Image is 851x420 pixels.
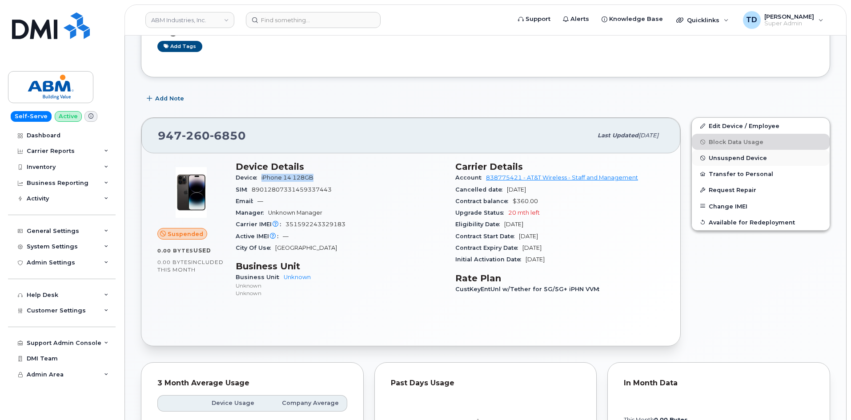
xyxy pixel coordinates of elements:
span: Business Unit [236,274,284,280]
div: Quicklinks [670,11,735,29]
span: Upgrade Status [455,209,508,216]
button: Request Repair [692,182,830,198]
span: TD [746,15,757,25]
span: CustKeyEntUnl w/Tether for 5G/5G+ iPHN VVM [455,286,604,292]
span: [DATE] [638,132,658,139]
span: Quicklinks [687,16,719,24]
span: Alerts [570,15,589,24]
span: Unsuspend Device [709,155,767,161]
span: [GEOGRAPHIC_DATA] [275,244,337,251]
span: iPhone 14 128GB [261,174,313,181]
span: Support [526,15,550,24]
a: Unknown [284,274,311,280]
span: City Of Use [236,244,275,251]
span: 0.00 Bytes [157,248,193,254]
span: Available for Redeployment [709,219,795,225]
span: [DATE] [504,221,523,228]
img: image20231002-3703462-njx0qo.jpeg [165,166,218,219]
a: Alerts [557,10,595,28]
a: Knowledge Base [595,10,669,28]
div: 3 Month Average Usage [157,379,347,388]
span: used [193,247,211,254]
span: 351592243329183 [285,221,345,228]
div: In Month Data [624,379,814,388]
span: Account [455,174,486,181]
span: 6850 [210,129,246,142]
a: ABM Industries, Inc. [145,12,234,28]
a: Edit Device / Employee [692,118,830,134]
button: Unsuspend Device [692,150,830,166]
th: Company Average [262,395,347,411]
span: — [283,233,289,240]
span: Carrier IMEI [236,221,285,228]
span: Suspended [168,230,203,238]
span: 260 [182,129,210,142]
span: Last updated [598,132,638,139]
span: Active IMEI [236,233,283,240]
h3: Business Unit [236,261,445,272]
span: Cancelled date [455,186,507,193]
button: Transfer to Personal [692,166,830,182]
a: 838775421 - AT&T Wireless - Staff and Management [486,174,638,181]
div: Tauriq Dixon [737,11,830,29]
span: 89012807331459337443 [252,186,332,193]
span: Add Note [155,94,184,103]
h3: Carrier Details [455,161,664,172]
span: [DATE] [526,256,545,263]
span: [DATE] [519,233,538,240]
span: Contract balance [455,198,513,204]
th: Device Usage [195,395,262,411]
p: Unknown [236,289,445,297]
button: Add Note [141,91,192,107]
span: [DATE] [507,186,526,193]
h3: Tags List [157,26,814,37]
span: Unknown Manager [268,209,322,216]
button: Available for Redeployment [692,214,830,230]
a: Support [512,10,557,28]
span: Manager [236,209,268,216]
span: Email [236,198,257,204]
span: Device [236,174,261,181]
span: Initial Activation Date [455,256,526,263]
span: [PERSON_NAME] [764,13,814,20]
span: Contract Start Date [455,233,519,240]
span: 20 mth left [508,209,540,216]
span: 0.00 Bytes [157,259,191,265]
a: Add tags [157,41,202,52]
input: Find something... [246,12,381,28]
span: $360.00 [513,198,538,204]
p: Unknown [236,282,445,289]
span: 947 [158,129,246,142]
span: — [257,198,263,204]
span: Knowledge Base [609,15,663,24]
h3: Rate Plan [455,273,664,284]
span: [DATE] [522,244,542,251]
span: SIM [236,186,252,193]
span: Contract Expiry Date [455,244,522,251]
span: Super Admin [764,20,814,27]
span: Eligibility Date [455,221,504,228]
button: Change IMEI [692,198,830,214]
h3: Device Details [236,161,445,172]
div: Past Days Usage [391,379,581,388]
button: Block Data Usage [692,134,830,150]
